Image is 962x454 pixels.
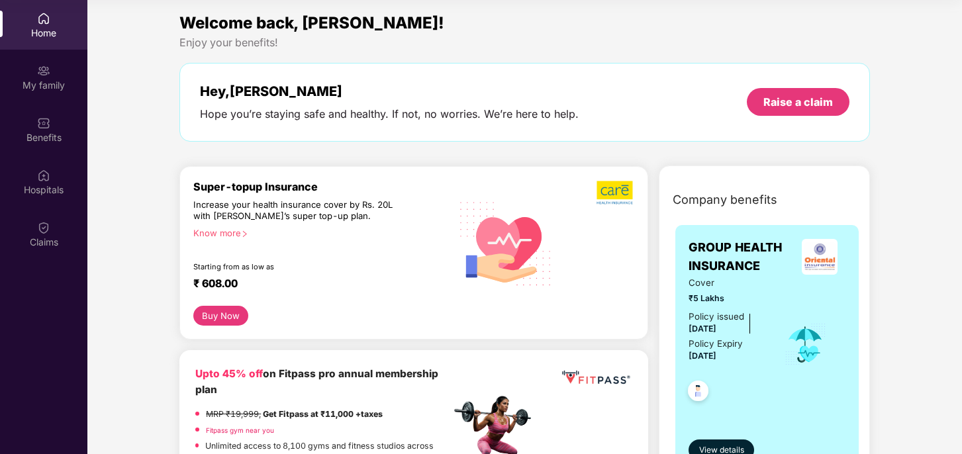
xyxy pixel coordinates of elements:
span: ₹5 Lakhs [689,292,765,304]
span: right [241,230,248,238]
div: Policy Expiry [689,337,743,351]
span: [DATE] [689,324,716,334]
img: b5dec4f62d2307b9de63beb79f102df3.png [597,180,634,205]
span: Cover [689,276,765,290]
span: Welcome back, [PERSON_NAME]! [179,13,444,32]
img: svg+xml;base64,PHN2ZyB4bWxucz0iaHR0cDovL3d3dy53My5vcmcvMjAwMC9zdmciIHhtbG5zOnhsaW5rPSJodHRwOi8vd3... [451,187,561,298]
div: Super-topup Insurance [193,180,451,193]
b: Upto 45% off [195,367,263,380]
div: Starting from as low as [193,262,395,271]
img: icon [784,322,827,366]
div: ₹ 608.00 [193,277,438,293]
div: Hope you’re staying safe and healthy. If not, no worries. We’re here to help. [200,107,579,121]
img: svg+xml;base64,PHN2ZyBpZD0iSG9tZSIgeG1sbnM9Imh0dHA6Ly93d3cudzMub3JnLzIwMDAvc3ZnIiB3aWR0aD0iMjAiIG... [37,12,50,25]
div: Policy issued [689,310,744,324]
div: Enjoy your benefits! [179,36,869,50]
div: Increase your health insurance cover by Rs. 20L with [PERSON_NAME]’s super top-up plan. [193,199,393,222]
img: fppp.png [559,366,632,388]
b: on Fitpass pro annual membership plan [195,367,438,396]
strong: Get Fitpass at ₹11,000 +taxes [263,409,383,419]
img: svg+xml;base64,PHN2ZyBpZD0iSG9zcGl0YWxzIiB4bWxucz0iaHR0cDovL3d3dy53My5vcmcvMjAwMC9zdmciIHdpZHRoPS... [37,169,50,182]
div: Raise a claim [763,95,833,109]
a: Fitpass gym near you [206,426,274,434]
img: svg+xml;base64,PHN2ZyB4bWxucz0iaHR0cDovL3d3dy53My5vcmcvMjAwMC9zdmciIHdpZHRoPSI0OC45NDMiIGhlaWdodD... [682,377,714,409]
img: insurerLogo [802,239,838,275]
span: GROUP HEALTH INSURANCE [689,238,793,276]
del: MRP ₹19,999, [206,409,261,419]
span: Company benefits [673,191,777,209]
img: svg+xml;base64,PHN2ZyBpZD0iQmVuZWZpdHMiIHhtbG5zPSJodHRwOi8vd3d3LnczLm9yZy8yMDAwL3N2ZyIgd2lkdGg9Ij... [37,116,50,130]
img: svg+xml;base64,PHN2ZyBpZD0iQ2xhaW0iIHhtbG5zPSJodHRwOi8vd3d3LnczLm9yZy8yMDAwL3N2ZyIgd2lkdGg9IjIwIi... [37,221,50,234]
img: svg+xml;base64,PHN2ZyB3aWR0aD0iMjAiIGhlaWdodD0iMjAiIHZpZXdCb3g9IjAgMCAyMCAyMCIgZmlsbD0ibm9uZSIgeG... [37,64,50,77]
span: [DATE] [689,351,716,361]
div: Know more [193,228,443,237]
div: Hey, [PERSON_NAME] [200,83,579,99]
button: Buy Now [193,306,248,326]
